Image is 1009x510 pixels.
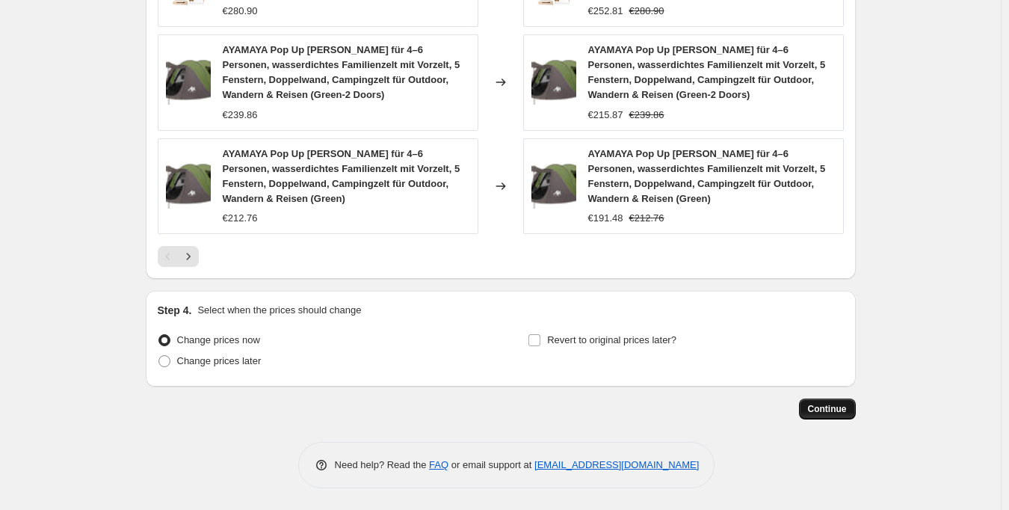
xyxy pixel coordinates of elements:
span: Change prices later [177,355,262,366]
strike: €212.76 [629,211,664,226]
h2: Step 4. [158,303,192,318]
span: AYAMAYA Pop Up [PERSON_NAME] für 4–6 Personen, wasserdichtes Familienzelt mit Vorzelt, 5 Fenstern... [588,148,826,204]
nav: Pagination [158,246,199,267]
strike: €280.90 [629,4,664,19]
span: Revert to original prices later? [547,334,676,345]
span: AYAMAYA Pop Up [PERSON_NAME] für 4–6 Personen, wasserdichtes Familienzelt mit Vorzelt, 5 Fenstern... [223,148,460,204]
div: €280.90 [223,4,258,19]
img: 61Ys-oeloEL._AC_SL1500_80x.jpg [166,164,211,209]
div: €239.86 [223,108,258,123]
span: AYAMAYA Pop Up [PERSON_NAME] für 4–6 Personen, wasserdichtes Familienzelt mit Vorzelt, 5 Fenstern... [223,44,460,100]
img: 61Ys-oeloEL._AC_SL1500_80x.jpg [531,60,576,105]
span: AYAMAYA Pop Up [PERSON_NAME] für 4–6 Personen, wasserdichtes Familienzelt mit Vorzelt, 5 Fenstern... [588,44,826,100]
button: Continue [799,399,856,420]
span: or email support at [448,459,534,470]
button: Next [178,246,199,267]
span: Need help? Read the [335,459,430,470]
div: €215.87 [588,108,623,123]
div: €252.81 [588,4,623,19]
span: Continue [808,403,847,415]
img: 61Ys-oeloEL._AC_SL1500_80x.jpg [166,60,211,105]
img: 61Ys-oeloEL._AC_SL1500_80x.jpg [531,164,576,209]
a: FAQ [429,459,448,470]
div: €212.76 [223,211,258,226]
span: Change prices now [177,334,260,345]
p: Select when the prices should change [197,303,361,318]
strike: €239.86 [629,108,664,123]
a: [EMAIL_ADDRESS][DOMAIN_NAME] [534,459,699,470]
div: €191.48 [588,211,623,226]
